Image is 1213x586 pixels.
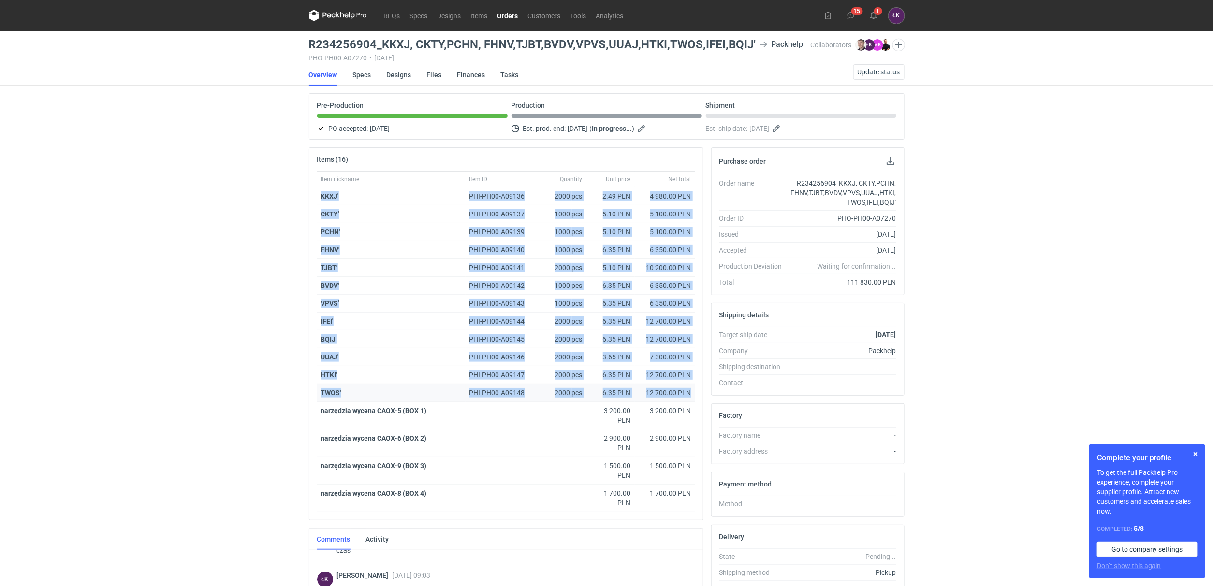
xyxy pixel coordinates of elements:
strong: TJBT' [321,264,338,272]
div: Factory name [719,430,790,440]
div: 2000 pcs [538,187,586,205]
div: 2000 pcs [538,330,586,348]
div: Contact [719,378,790,387]
div: Order ID [719,214,790,223]
div: R234256904_KKXJ, CKTY,PCHN, FHNV,TJBT,BVDV,VPVS,UUAJ,HTKI,TWOS,IFEI,BQIJ' [790,178,896,207]
div: Factory address [719,446,790,456]
h1: Complete your profile [1097,452,1198,464]
div: Order name [719,178,790,207]
div: Method [719,499,790,509]
div: 7 300.00 PLN [639,352,691,362]
a: Items [466,10,493,21]
span: Net total [669,175,691,183]
div: - [790,446,896,456]
svg: Packhelp Pro [309,10,367,21]
button: 15 [843,8,859,23]
button: Skip for now [1190,448,1201,460]
div: 2000 pcs [538,348,586,366]
button: Update status [853,64,905,80]
div: 5 100.00 PLN [639,209,691,219]
a: Specs [353,64,371,86]
strong: HTKI' [321,371,337,379]
div: 3.65 PLN [590,352,631,362]
div: 1000 pcs [538,241,586,259]
a: Specs [405,10,433,21]
span: [PERSON_NAME] [337,572,393,579]
div: - [790,430,896,440]
div: Packhelp [790,346,896,356]
div: PHI-PH00-A09144 [469,316,534,326]
div: 1000 pcs [538,295,586,313]
div: Shipping method [719,568,790,577]
span: Quantity [560,175,583,183]
div: 1000 pcs [538,223,586,241]
strong: BQIJ' [321,335,337,343]
button: Edit estimated shipping date [772,123,783,134]
div: 12 700.00 PLN [639,316,691,326]
div: [DATE] [790,245,896,255]
a: RFQs [379,10,405,21]
p: Pre-Production [317,101,364,109]
div: 12 700.00 PLN [639,388,691,398]
div: 6.35 PLN [590,370,631,380]
strong: [DATE] [876,331,896,339]
span: • [370,54,372,62]
strong: narzędzia wycena CAOX-6 (BOX 2) [321,434,427,442]
strong: narzędzia wycena CAOX-8 (BOX 4) [321,489,427,497]
div: PHO-PH00-A07270 [790,214,896,223]
div: Issued [719,229,790,239]
strong: UUAJ' [321,353,339,361]
div: - [790,499,896,509]
button: Download PO [885,156,896,167]
strong: CKTY' [321,210,339,218]
h2: Delivery [719,533,745,541]
div: PHI-PH00-A09142 [469,281,534,290]
span: Collaborators [810,41,851,49]
a: Files [427,64,442,86]
div: 1000 pcs [538,205,586,223]
div: 3 200.00 PLN [590,406,631,425]
strong: IFEI' [321,317,334,325]
em: Waiting for confirmation... [817,261,896,271]
div: 12 700.00 PLN [639,334,691,344]
div: Total [719,277,790,287]
span: Update status [858,69,900,75]
button: Edit collaborators [892,39,905,51]
a: Go to company settings [1097,542,1198,557]
h3: R234256904_KKXJ, CKTY,PCHN, FHNV,TJBT,BVDV,VPVS,UUAJ,HTKI,TWOS,IFEI,BQIJ' [309,39,756,50]
strong: TWOS' [321,389,341,397]
h2: Payment method [719,480,772,488]
div: 1 500.00 PLN [639,461,691,471]
h2: Purchase order [719,157,766,165]
div: Packhelp [760,39,804,50]
div: PHO-PH00-A07270 [DATE] [309,54,811,62]
div: PHI-PH00-A09143 [469,299,534,308]
a: Tasks [501,64,519,86]
em: ( [590,125,592,132]
strong: BVDV' [321,282,339,289]
p: Production [512,101,545,109]
a: Orders [493,10,523,21]
div: Est. prod. end: [512,123,702,134]
h2: Shipping details [719,311,769,319]
div: 6.35 PLN [590,281,631,290]
em: ) [632,125,635,132]
div: PHI-PH00-A09147 [469,370,534,380]
div: PHI-PH00-A09148 [469,388,534,398]
strong: narzędzia wycena CAOX-5 (BOX 1) [321,407,427,414]
div: 5.10 PLN [590,227,631,237]
div: 1 700.00 PLN [590,488,631,508]
div: PHI-PH00-A09139 [469,227,534,237]
button: ŁK [889,8,905,24]
span: [DATE] [370,123,390,134]
div: 5.10 PLN [590,209,631,219]
div: 6 350.00 PLN [639,245,691,255]
div: Łukasz Kowalski [889,8,905,24]
div: - [790,378,896,387]
div: PHI-PH00-A09136 [469,191,534,201]
div: 1 500.00 PLN [590,461,631,480]
div: 6.35 PLN [590,316,631,326]
button: Edit estimated production end date [637,123,648,134]
div: Shipping destination [719,362,790,372]
button: 1 [866,8,881,23]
